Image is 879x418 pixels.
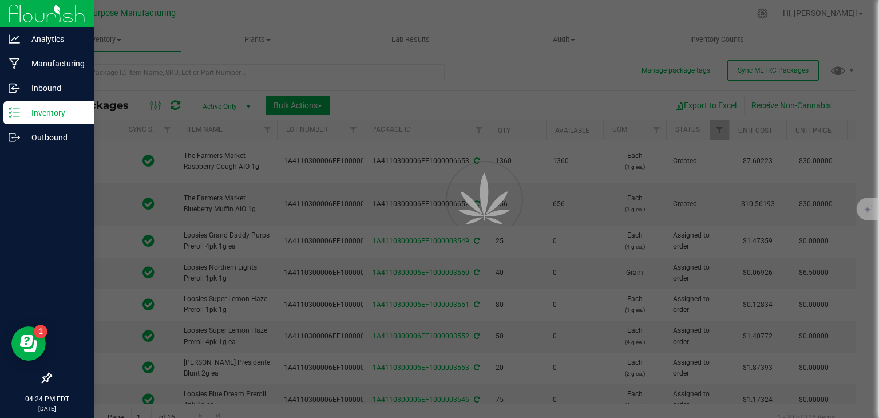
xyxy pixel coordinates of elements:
[9,107,20,119] inline-svg: Inventory
[20,57,89,70] p: Manufacturing
[20,131,89,144] p: Outbound
[5,394,89,404] p: 04:24 PM EDT
[11,326,46,361] iframe: Resource center
[20,32,89,46] p: Analytics
[20,81,89,95] p: Inbound
[20,106,89,120] p: Inventory
[9,82,20,94] inline-svg: Inbound
[5,404,89,413] p: [DATE]
[9,132,20,143] inline-svg: Outbound
[9,33,20,45] inline-svg: Analytics
[34,325,47,338] iframe: Resource center unread badge
[9,58,20,69] inline-svg: Manufacturing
